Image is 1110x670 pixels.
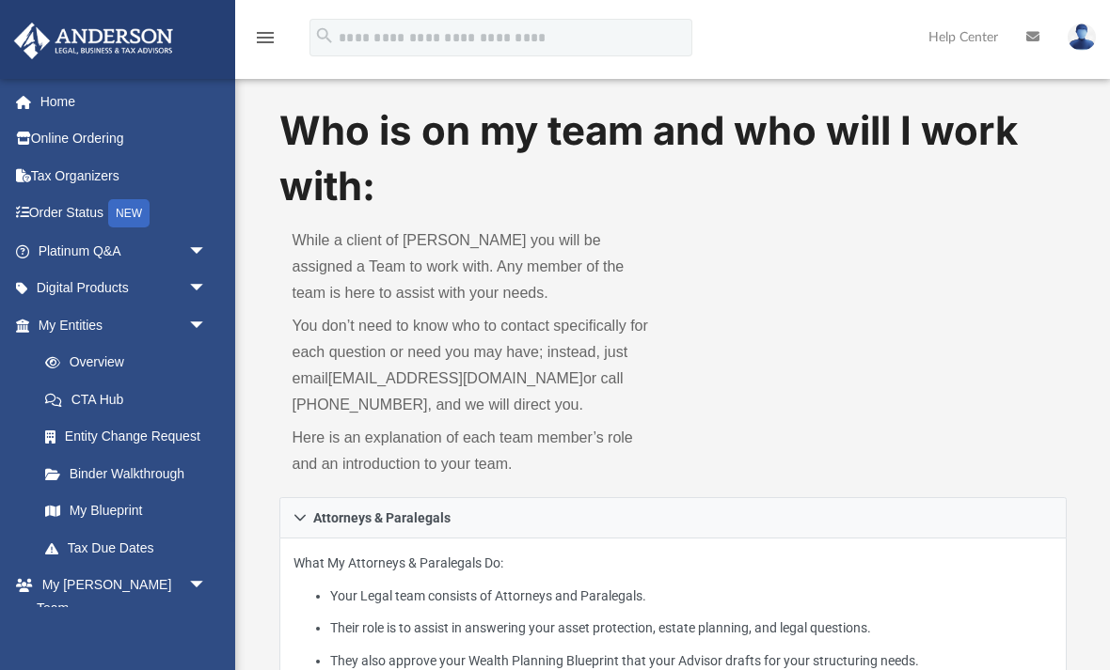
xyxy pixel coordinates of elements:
h1: Who is on my team and who will I work with: [279,103,1067,214]
a: My Entitiesarrow_drop_down [13,306,235,344]
a: Digital Productsarrow_drop_down [13,270,235,307]
p: While a client of [PERSON_NAME] you will be assigned a Team to work with. Any member of the team ... [293,227,660,306]
li: Their role is to assist in answering your asset protection, estate planning, and legal questions. [330,616,1053,640]
a: menu [254,36,277,49]
div: NEW [108,199,150,227]
p: You don’t need to know who to contact specifically for each question or need you may have; instea... [293,313,660,418]
a: Overview [26,344,235,382]
a: CTA Hub [26,381,235,418]
span: Attorneys & Paralegals [313,511,451,524]
img: User Pic [1068,23,1096,51]
span: arrow_drop_down [188,306,226,345]
a: Home [13,83,235,120]
span: arrow_drop_down [188,270,226,308]
span: arrow_drop_down [188,567,226,605]
a: Platinum Q&Aarrow_drop_down [13,232,235,270]
a: [EMAIL_ADDRESS][DOMAIN_NAME] [328,370,583,386]
i: search [314,25,335,46]
a: Attorneys & Paralegals [279,497,1067,538]
a: Tax Due Dates [26,529,235,567]
img: Anderson Advisors Platinum Portal [8,23,179,59]
a: My Blueprint [26,492,226,530]
a: Entity Change Request [26,418,235,456]
p: Here is an explanation of each team member’s role and an introduction to your team. [293,425,660,477]
li: Your Legal team consists of Attorneys and Paralegals. [330,584,1053,608]
a: My [PERSON_NAME] Teamarrow_drop_down [13,567,226,627]
a: Binder Walkthrough [26,455,235,492]
a: Online Ordering [13,120,235,158]
a: Order StatusNEW [13,195,235,233]
a: Tax Organizers [13,157,235,195]
span: arrow_drop_down [188,232,226,271]
i: menu [254,26,277,49]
